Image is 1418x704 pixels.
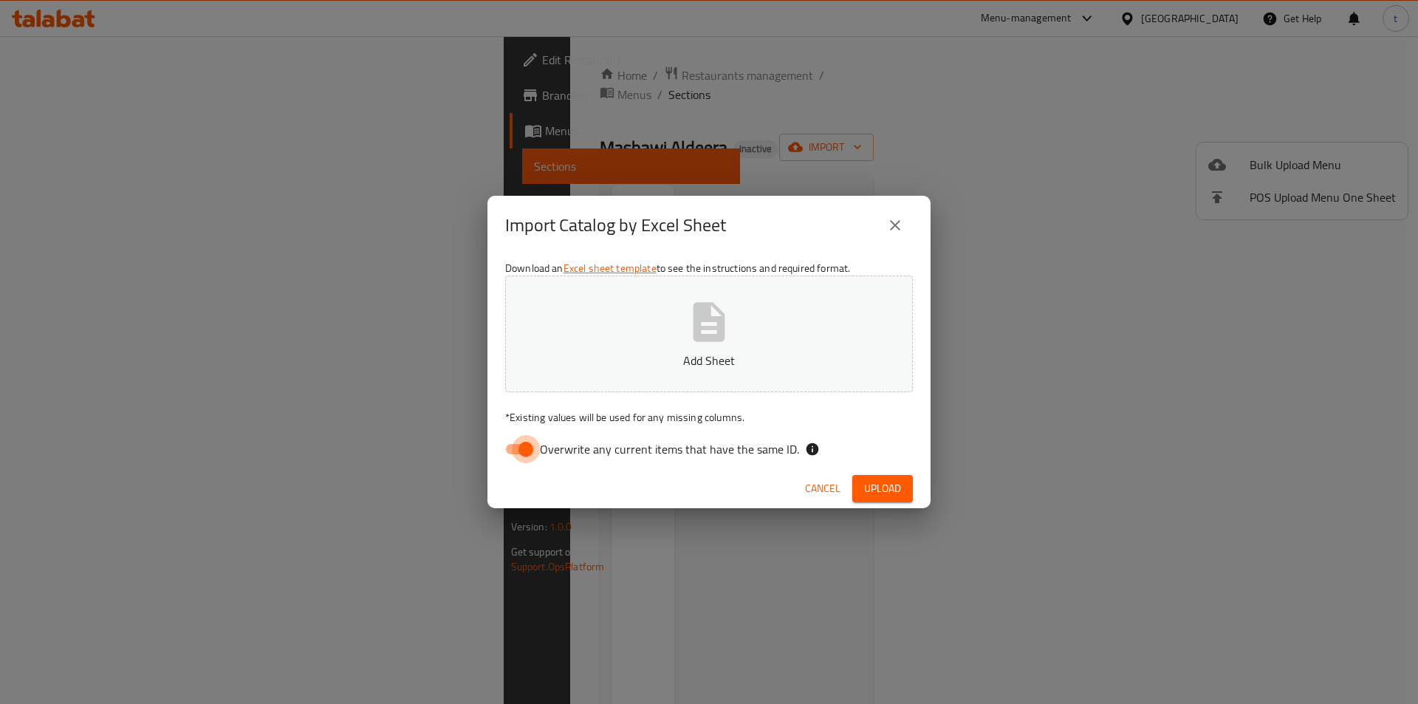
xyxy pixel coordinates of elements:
span: Cancel [805,479,840,498]
p: Add Sheet [528,352,890,369]
button: Add Sheet [505,276,913,392]
button: close [877,208,913,243]
span: Overwrite any current items that have the same ID. [540,440,799,458]
button: Cancel [799,475,846,502]
svg: If the overwrite option isn't selected, then the items that match an existing ID will be ignored ... [805,442,820,457]
p: Existing values will be used for any missing columns. [505,410,913,425]
button: Upload [852,475,913,502]
a: Excel sheet template [564,259,657,278]
span: Upload [864,479,901,498]
div: Download an to see the instructions and required format. [487,255,931,469]
h2: Import Catalog by Excel Sheet [505,213,726,237]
